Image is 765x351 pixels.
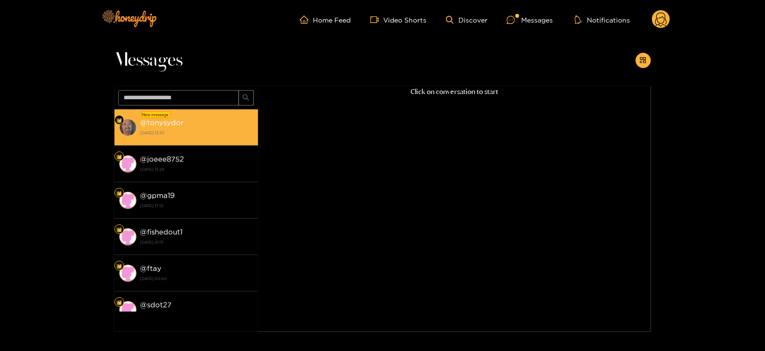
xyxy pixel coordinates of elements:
img: Fan Level [116,227,122,233]
img: conversation [119,228,137,246]
button: Notifications [572,15,633,24]
strong: [DATE] 09:30 [140,311,253,319]
img: Fan Level [116,154,122,160]
img: Fan Level [116,300,122,305]
strong: @ tonysydor [140,118,184,127]
a: Home Feed [300,15,351,24]
img: conversation [119,155,137,173]
strong: [DATE] 15:28 [140,165,253,174]
img: conversation [119,301,137,318]
span: search [242,94,250,102]
img: conversation [119,119,137,136]
span: appstore-add [639,57,647,65]
img: Fan Level [116,263,122,269]
strong: @ sdot27 [140,301,172,309]
span: home [300,15,313,24]
strong: [DATE] 17:13 [140,201,253,210]
strong: [DATE] 21:13 [140,238,253,246]
div: New message [141,111,171,118]
strong: @ gpma19 [140,191,175,199]
strong: [DATE] 03:00 [140,274,253,283]
a: Discover [446,16,488,24]
img: Fan Level [116,190,122,196]
img: Fan Level [116,117,122,123]
img: conversation [119,192,137,209]
strong: [DATE] 13:33 [140,129,253,137]
button: search [239,90,254,105]
a: Video Shorts [370,15,427,24]
div: Messages [507,14,553,25]
button: appstore-add [636,53,651,68]
strong: @ joeee8752 [140,155,184,163]
strong: @ ftay [140,264,162,272]
strong: @ fishedout1 [140,228,183,236]
span: video-camera [370,15,384,24]
p: Click on conversation to start [258,86,651,97]
span: Messages [114,49,183,72]
img: conversation [119,265,137,282]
